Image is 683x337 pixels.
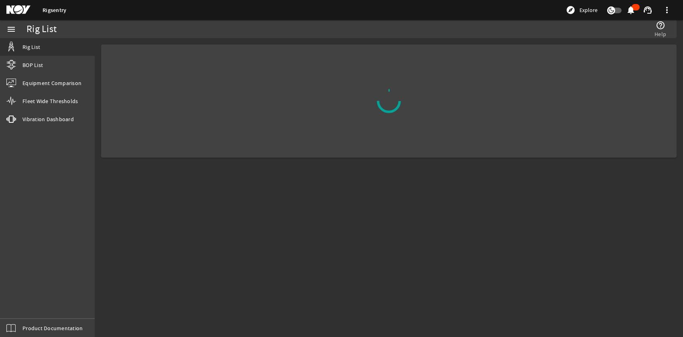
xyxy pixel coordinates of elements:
[22,79,81,87] span: Equipment Comparison
[566,5,575,15] mat-icon: explore
[22,43,40,51] span: Rig List
[22,97,78,105] span: Fleet Wide Thresholds
[563,4,601,16] button: Explore
[656,20,665,30] mat-icon: help_outline
[643,5,653,15] mat-icon: support_agent
[22,324,83,332] span: Product Documentation
[657,0,677,20] button: more_vert
[22,61,43,69] span: BOP List
[579,6,598,14] span: Explore
[26,25,57,33] div: Rig List
[6,24,16,34] mat-icon: menu
[6,114,16,124] mat-icon: vibration
[22,115,74,123] span: Vibration Dashboard
[655,30,666,38] span: Help
[626,5,636,15] mat-icon: notifications
[43,6,66,14] a: Rigsentry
